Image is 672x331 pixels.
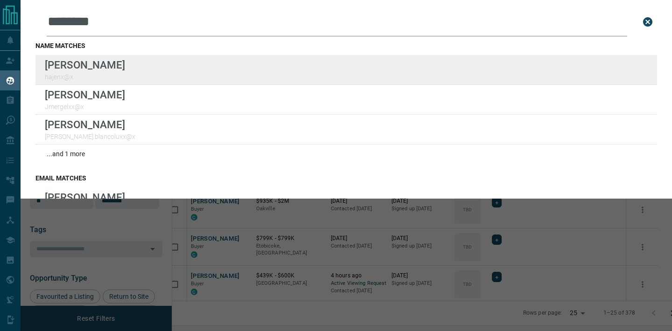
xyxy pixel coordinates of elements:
[45,118,135,131] p: [PERSON_NAME]
[35,174,657,182] h3: email matches
[45,89,125,101] p: [PERSON_NAME]
[45,73,125,81] p: hajenx@x
[45,103,125,110] p: Jmergelxx@x
[35,42,657,49] h3: name matches
[638,13,657,31] button: close search bar
[45,133,135,140] p: [PERSON_NAME].blancoluxx@x
[35,145,657,163] div: ...and 1 more
[45,59,125,71] p: [PERSON_NAME]
[45,191,135,203] p: [PERSON_NAME]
